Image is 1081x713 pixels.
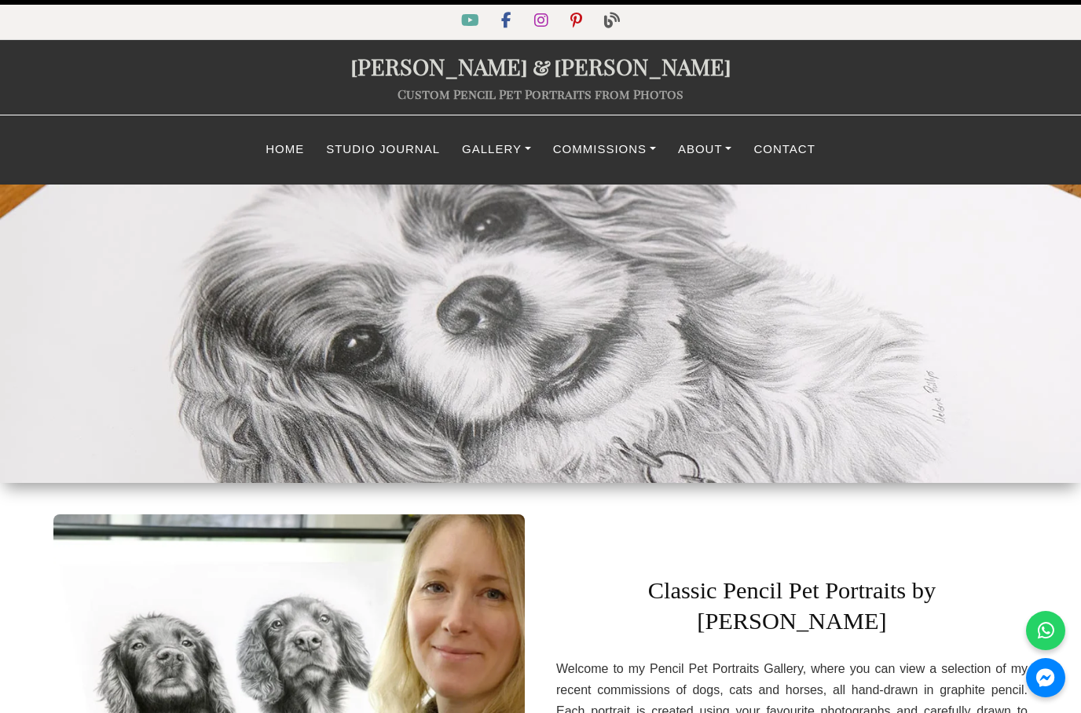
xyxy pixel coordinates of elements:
span: & [528,51,554,81]
a: Blog [595,15,629,28]
a: Messenger [1026,658,1065,697]
a: Gallery [451,134,542,165]
a: YouTube [452,15,492,28]
a: About [667,134,743,165]
a: Studio Journal [315,134,451,165]
a: Pinterest [561,15,595,28]
a: Custom Pencil Pet Portraits from Photos [398,86,683,102]
a: WhatsApp [1026,611,1065,650]
a: Facebook [492,15,524,28]
a: Commissions [542,134,667,165]
a: Instagram [525,15,561,28]
h1: Classic Pencil Pet Portraits by [PERSON_NAME] [556,552,1028,646]
a: Home [255,134,315,165]
a: [PERSON_NAME]&[PERSON_NAME] [350,51,731,81]
a: Contact [742,134,826,165]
